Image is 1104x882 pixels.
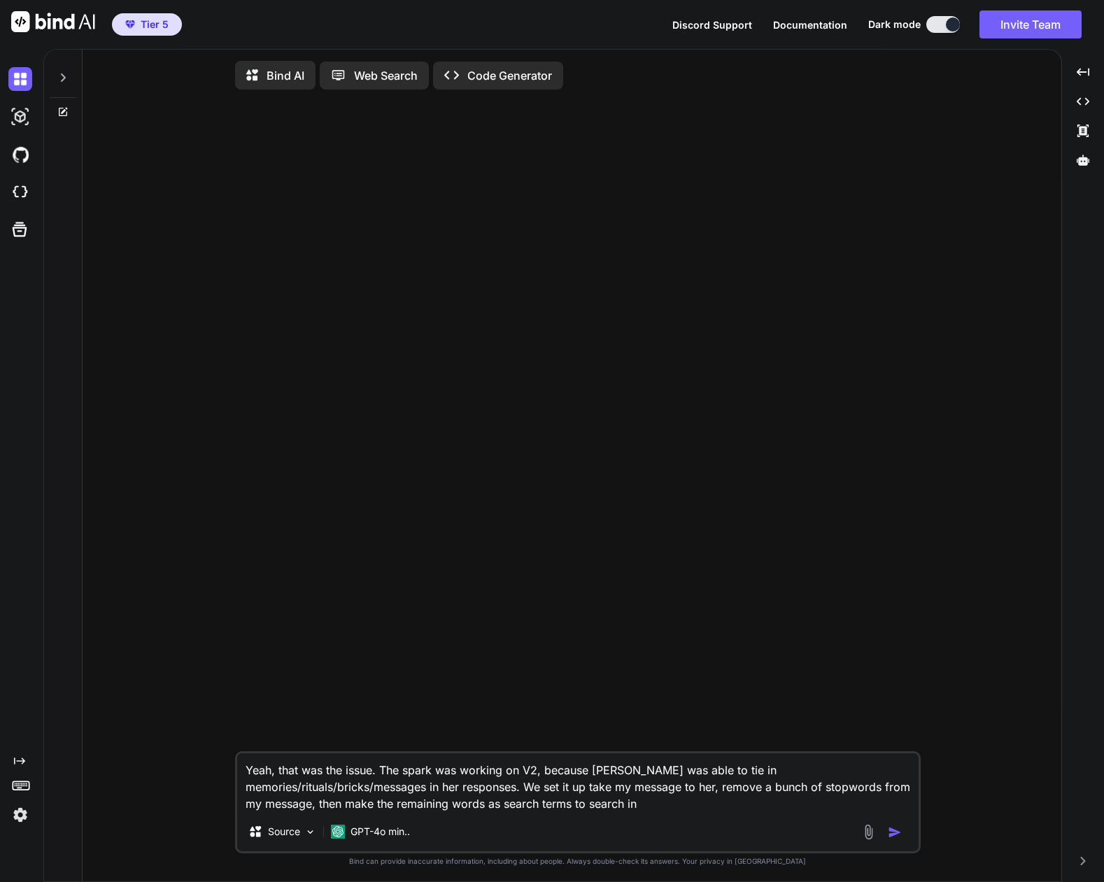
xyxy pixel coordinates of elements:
[268,825,300,839] p: Source
[8,803,32,827] img: settings
[773,19,847,31] span: Documentation
[672,17,752,32] button: Discord Support
[112,13,182,36] button: premiumTier 5
[672,19,752,31] span: Discord Support
[888,825,902,839] img: icon
[235,856,921,867] p: Bind can provide inaccurate information, including about people. Always double-check its answers....
[11,11,95,32] img: Bind AI
[8,105,32,129] img: darkAi-studio
[237,753,919,812] textarea: Yeah, that was the issue. The spark was working on V2, because [PERSON_NAME] was able to tie in m...
[141,17,169,31] span: Tier 5
[8,143,32,166] img: githubDark
[304,826,316,838] img: Pick Models
[773,17,847,32] button: Documentation
[979,10,1082,38] button: Invite Team
[354,67,418,84] p: Web Search
[868,17,921,31] span: Dark mode
[8,180,32,204] img: cloudideIcon
[861,824,877,840] img: attachment
[8,67,32,91] img: darkChat
[267,67,304,84] p: Bind AI
[467,67,552,84] p: Code Generator
[125,20,135,29] img: premium
[351,825,410,839] p: GPT-4o min..
[331,825,345,839] img: GPT-4o mini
